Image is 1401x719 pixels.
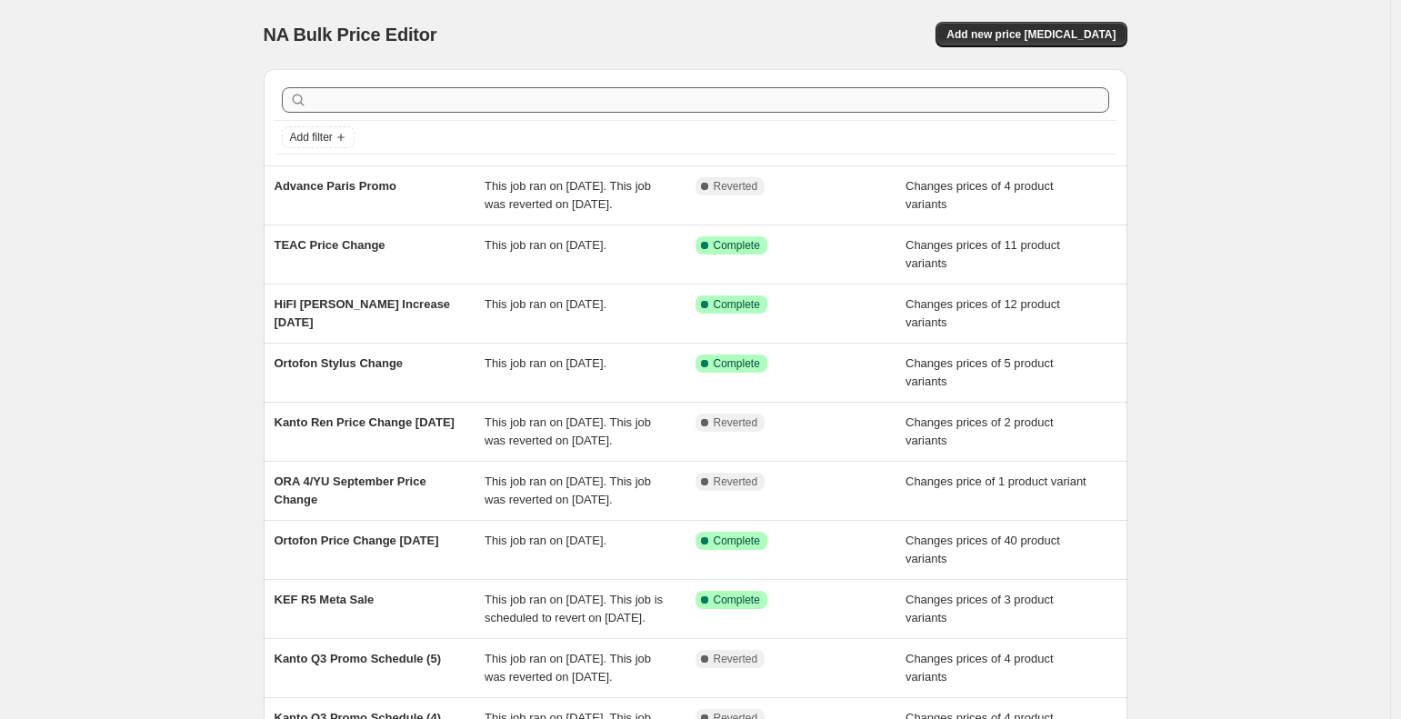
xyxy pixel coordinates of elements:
[714,474,758,489] span: Reverted
[485,297,606,311] span: This job ran on [DATE].
[275,297,451,329] span: HiFI [PERSON_NAME] Increase [DATE]
[906,297,1060,329] span: Changes prices of 12 product variants
[485,179,651,211] span: This job ran on [DATE]. This job was reverted on [DATE].
[275,356,404,370] span: Ortofon Stylus Change
[906,356,1054,388] span: Changes prices of 5 product variants
[936,22,1126,47] button: Add new price [MEDICAL_DATA]
[275,238,385,252] span: TEAC Price Change
[275,474,426,506] span: ORA 4/YU September Price Change
[485,593,663,624] span: This job ran on [DATE]. This job is scheduled to revert on [DATE].
[714,297,760,312] span: Complete
[906,415,1054,447] span: Changes prices of 2 product variants
[275,415,455,429] span: Kanto Ren Price Change [DATE]
[485,238,606,252] span: This job ran on [DATE].
[485,356,606,370] span: This job ran on [DATE].
[906,474,1086,488] span: Changes price of 1 product variant
[906,593,1054,624] span: Changes prices of 3 product variants
[906,534,1060,565] span: Changes prices of 40 product variants
[485,415,651,447] span: This job ran on [DATE]. This job was reverted on [DATE].
[290,130,333,145] span: Add filter
[275,179,396,193] span: Advance Paris Promo
[906,238,1060,270] span: Changes prices of 11 product variants
[485,652,651,684] span: This job ran on [DATE]. This job was reverted on [DATE].
[906,179,1054,211] span: Changes prices of 4 product variants
[714,238,760,253] span: Complete
[275,652,441,665] span: Kanto Q3 Promo Schedule (5)
[714,415,758,430] span: Reverted
[906,652,1054,684] span: Changes prices of 4 product variants
[485,534,606,547] span: This job ran on [DATE].
[946,27,1116,42] span: Add new price [MEDICAL_DATA]
[282,126,355,148] button: Add filter
[714,356,760,371] span: Complete
[714,179,758,194] span: Reverted
[264,25,437,45] span: NA Bulk Price Editor
[714,534,760,548] span: Complete
[275,534,439,547] span: Ortofon Price Change [DATE]
[714,593,760,607] span: Complete
[485,474,651,506] span: This job ran on [DATE]. This job was reverted on [DATE].
[714,652,758,666] span: Reverted
[275,593,375,606] span: KEF R5 Meta Sale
